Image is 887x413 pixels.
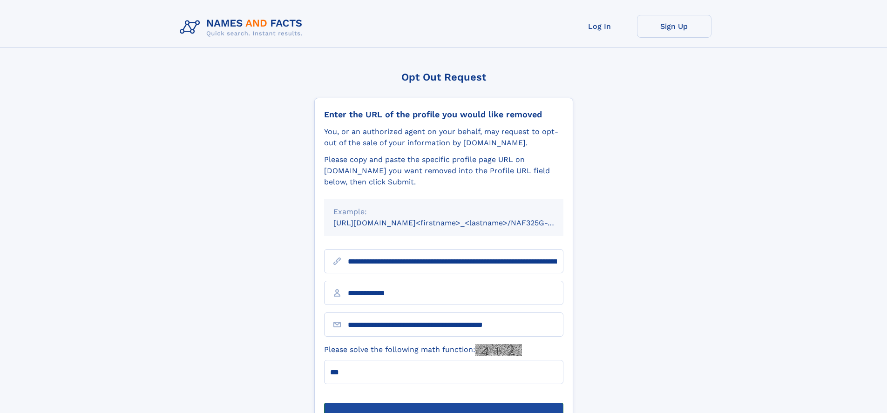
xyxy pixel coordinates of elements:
[562,15,637,38] a: Log In
[333,218,581,227] small: [URL][DOMAIN_NAME]<firstname>_<lastname>/NAF325G-xxxxxxxx
[176,15,310,40] img: Logo Names and Facts
[324,126,563,149] div: You, or an authorized agent on your behalf, may request to opt-out of the sale of your informatio...
[637,15,711,38] a: Sign Up
[333,206,554,217] div: Example:
[314,71,573,83] div: Opt Out Request
[324,344,522,356] label: Please solve the following math function:
[324,154,563,188] div: Please copy and paste the specific profile page URL on [DOMAIN_NAME] you want removed into the Pr...
[324,109,563,120] div: Enter the URL of the profile you would like removed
